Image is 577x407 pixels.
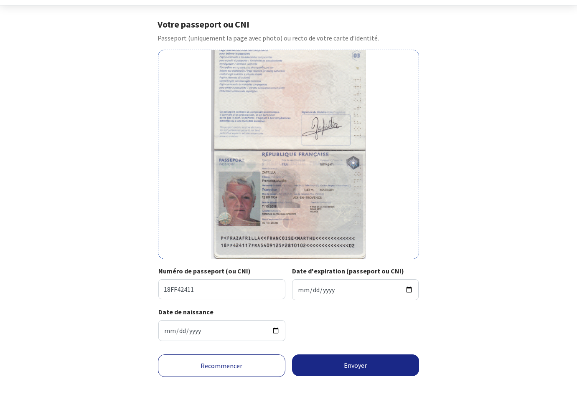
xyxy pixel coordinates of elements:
[158,33,419,43] p: Passeport (uniquement la page avec photo) ou recto de votre carte d’identité.
[292,354,419,376] button: Envoyer
[292,267,404,275] strong: Date d'expiration (passeport ou CNI)
[158,267,251,275] strong: Numéro de passeport (ou CNI)
[158,354,285,377] a: Recommencer
[211,50,366,259] img: zafrilla-francoise.jpg
[158,19,419,30] h1: Votre passeport ou CNI
[158,308,214,316] strong: Date de naissance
